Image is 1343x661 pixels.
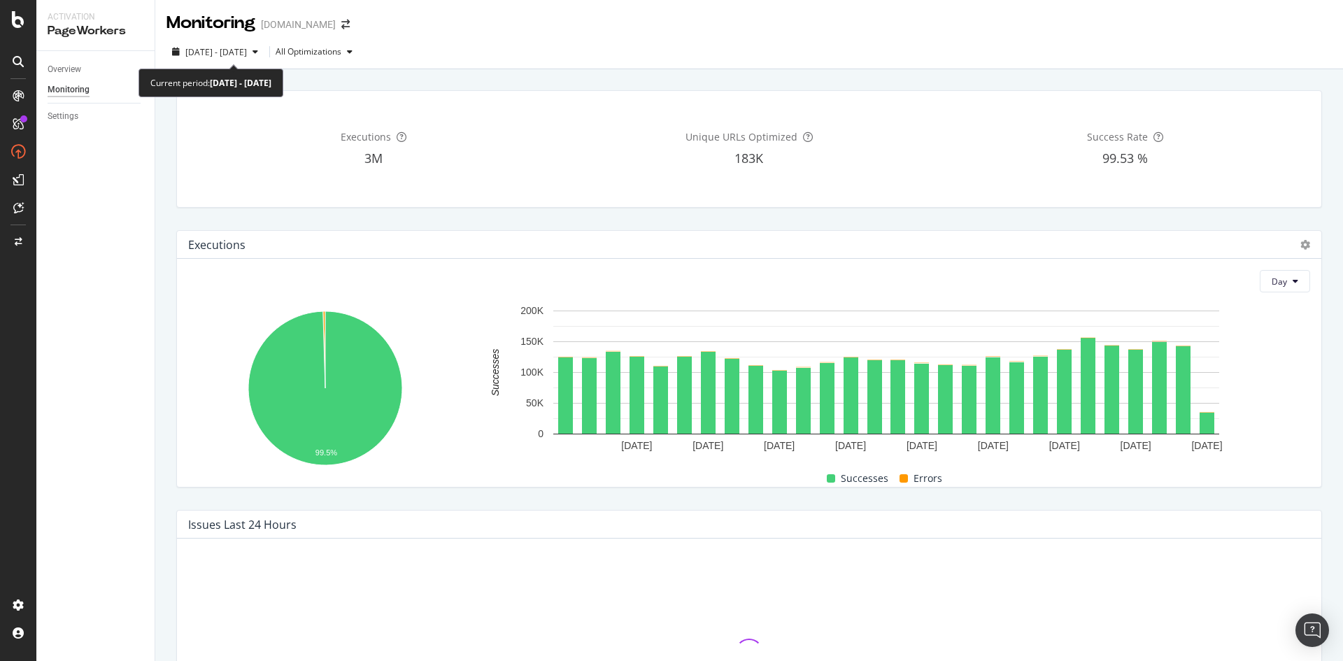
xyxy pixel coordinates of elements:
[48,109,145,124] a: Settings
[841,470,888,487] span: Successes
[490,349,501,397] text: Successes
[914,470,942,487] span: Errors
[188,304,462,476] svg: A chart.
[685,130,797,143] span: Unique URLs Optimized
[48,11,143,23] div: Activation
[692,440,723,451] text: [DATE]
[276,48,341,56] div: All Optimizations
[764,440,795,451] text: [DATE]
[341,130,391,143] span: Executions
[621,440,652,451] text: [DATE]
[150,75,271,91] div: Current period:
[48,83,90,97] div: Monitoring
[364,150,383,166] span: 3M
[520,336,543,348] text: 150K
[538,429,543,440] text: 0
[185,46,247,58] span: [DATE] - [DATE]
[166,41,264,63] button: [DATE] - [DATE]
[520,306,543,317] text: 200K
[470,304,1302,458] svg: A chart.
[1087,130,1148,143] span: Success Rate
[526,398,544,409] text: 50K
[734,150,763,166] span: 183K
[166,11,255,35] div: Monitoring
[1295,613,1329,647] div: Open Intercom Messenger
[907,440,937,451] text: [DATE]
[315,448,337,457] text: 99.5%
[48,62,81,77] div: Overview
[341,20,350,29] div: arrow-right-arrow-left
[1121,440,1151,451] text: [DATE]
[210,77,271,89] b: [DATE] - [DATE]
[48,62,145,77] a: Overview
[1102,150,1148,166] span: 99.53 %
[188,238,246,252] div: Executions
[48,23,143,39] div: PageWorkers
[188,518,297,532] div: Issues Last 24 Hours
[1272,276,1287,287] span: Day
[978,440,1009,451] text: [DATE]
[1260,270,1310,292] button: Day
[835,440,866,451] text: [DATE]
[48,109,78,124] div: Settings
[1191,440,1222,451] text: [DATE]
[261,17,336,31] div: [DOMAIN_NAME]
[1049,440,1080,451] text: [DATE]
[48,83,145,97] a: Monitoring
[520,367,543,378] text: 100K
[276,41,358,63] button: All Optimizations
